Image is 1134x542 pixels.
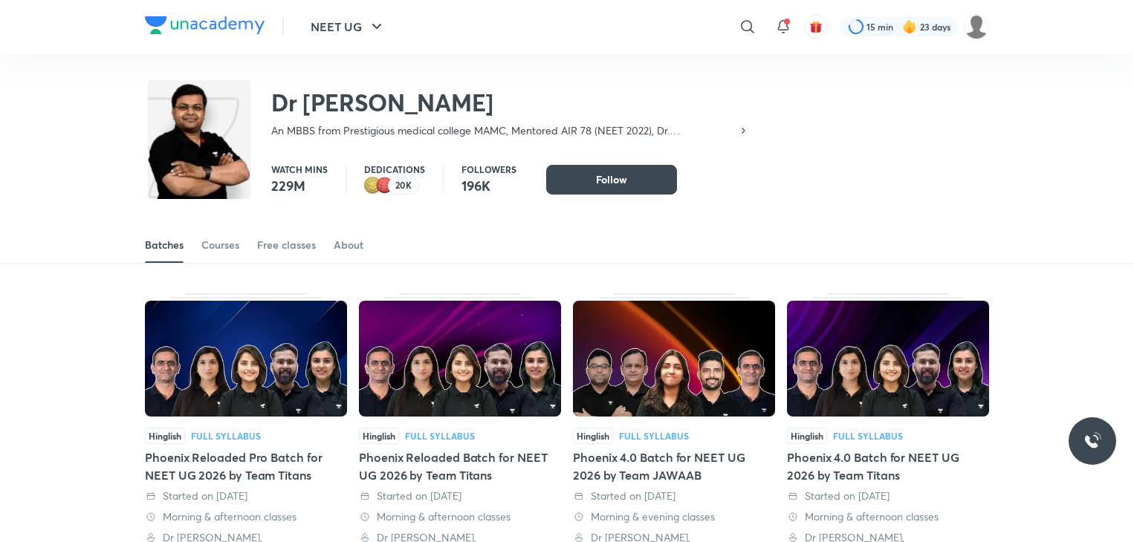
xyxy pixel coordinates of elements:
img: Company Logo [145,16,265,34]
p: An MBBS from Prestigious medical college MAMC, Mentored AIR 78 (NEET 2022), Dr. [PERSON_NAME] is ... [271,123,737,138]
div: Started on 31 Jul 2025 [573,489,775,503]
h2: Dr [PERSON_NAME] [271,88,749,117]
p: Dedications [364,165,425,174]
button: Follow [546,165,677,195]
img: Thumbnail [359,301,561,417]
div: Phoenix 4.0 Batch for NEET UG 2026 by Team JAWAAB [573,448,775,484]
p: 229M [271,177,328,195]
span: Hinglish [145,428,185,444]
div: Phoenix Reloaded Pro Batch for NEET UG 2026 by Team Titans [145,448,347,484]
div: Started on 30 Jul 2025 [787,489,989,503]
span: Hinglish [359,428,399,444]
div: Phoenix Reloaded Batch for NEET UG 2026 by Team Titans [359,448,561,484]
div: Morning & afternoon classes [359,509,561,524]
div: Full Syllabus [191,431,261,440]
img: Tanya Kumari [964,14,989,39]
button: avatar [804,15,828,39]
img: educator badge2 [364,177,382,195]
div: Courses [201,238,239,252]
div: Batches [145,238,184,252]
div: Free classes [257,238,316,252]
div: About [334,238,363,252]
img: class [148,83,250,205]
img: Thumbnail [145,301,347,417]
img: ttu [1083,432,1101,450]
img: avatar [809,20,823,33]
div: Started on 28 Aug 2025 [145,489,347,503]
img: educator badge1 [376,177,394,195]
div: Morning & evening classes [573,509,775,524]
button: NEET UG [302,12,395,42]
span: Follow [596,172,627,187]
img: streak [902,19,917,34]
a: Courses [201,227,239,263]
div: Full Syllabus [619,431,689,440]
a: Free classes [257,227,316,263]
p: 196K [461,177,516,195]
a: Company Logo [145,16,265,38]
p: Followers [461,165,516,174]
div: Morning & afternoon classes [787,509,989,524]
div: Started on 12 Aug 2025 [359,489,561,503]
span: Hinglish [787,428,827,444]
a: About [334,227,363,263]
p: 20K [395,180,412,191]
p: Watch mins [271,165,328,174]
div: Full Syllabus [405,431,475,440]
span: Hinglish [573,428,613,444]
div: Morning & afternoon classes [145,509,347,524]
img: Thumbnail [787,301,989,417]
a: Batches [145,227,184,263]
div: Full Syllabus [833,431,903,440]
div: Phoenix 4.0 Batch for NEET UG 2026 by Team Titans [787,448,989,484]
img: Thumbnail [573,301,775,417]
